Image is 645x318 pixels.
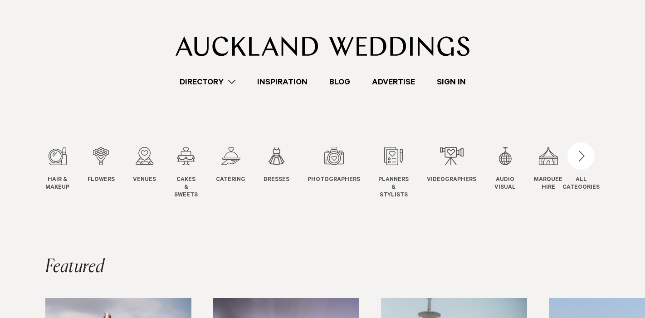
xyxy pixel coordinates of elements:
a: Videographers [427,147,476,184]
swiper-slide: 11 / 12 [534,147,581,199]
swiper-slide: 4 / 12 [174,147,216,199]
a: Flowers [88,147,115,184]
img: Auckland Weddings Logo [176,36,470,56]
span: Audio Visual [494,176,516,192]
a: Sign In [426,76,477,88]
button: ALLCATEGORIES [562,147,600,190]
span: Marquee Hire [534,176,562,192]
swiper-slide: 8 / 12 [378,147,427,199]
swiper-slide: 10 / 12 [494,147,534,199]
swiper-slide: 3 / 12 [133,147,174,199]
a: Inspiration [246,76,318,88]
a: Hair & Makeup [45,147,69,192]
a: Photographers [308,147,360,184]
swiper-slide: 5 / 12 [216,147,264,199]
span: Catering [216,176,245,184]
span: Photographers [308,176,360,184]
span: Flowers [88,176,115,184]
a: Planners & Stylists [378,147,409,199]
a: Catering [216,147,245,184]
span: Hair & Makeup [45,176,69,192]
a: Cakes & Sweets [174,147,198,199]
a: Blog [318,76,361,88]
a: Directory [169,76,246,88]
swiper-slide: 1 / 12 [45,147,88,199]
swiper-slide: 7 / 12 [308,147,378,199]
swiper-slide: 2 / 12 [88,147,133,199]
span: Planners & Stylists [378,176,409,199]
span: Videographers [427,176,476,184]
a: Dresses [264,147,289,184]
span: Dresses [264,176,289,184]
span: Venues [133,176,156,184]
swiper-slide: 9 / 12 [427,147,494,199]
span: Cakes & Sweets [174,176,198,199]
a: Advertise [361,76,426,88]
a: Venues [133,147,156,184]
a: Marquee Hire [534,147,562,192]
a: Audio Visual [494,147,516,192]
div: ALL CATEGORIES [562,176,600,192]
swiper-slide: 6 / 12 [264,147,308,199]
h2: Featured [45,258,118,276]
